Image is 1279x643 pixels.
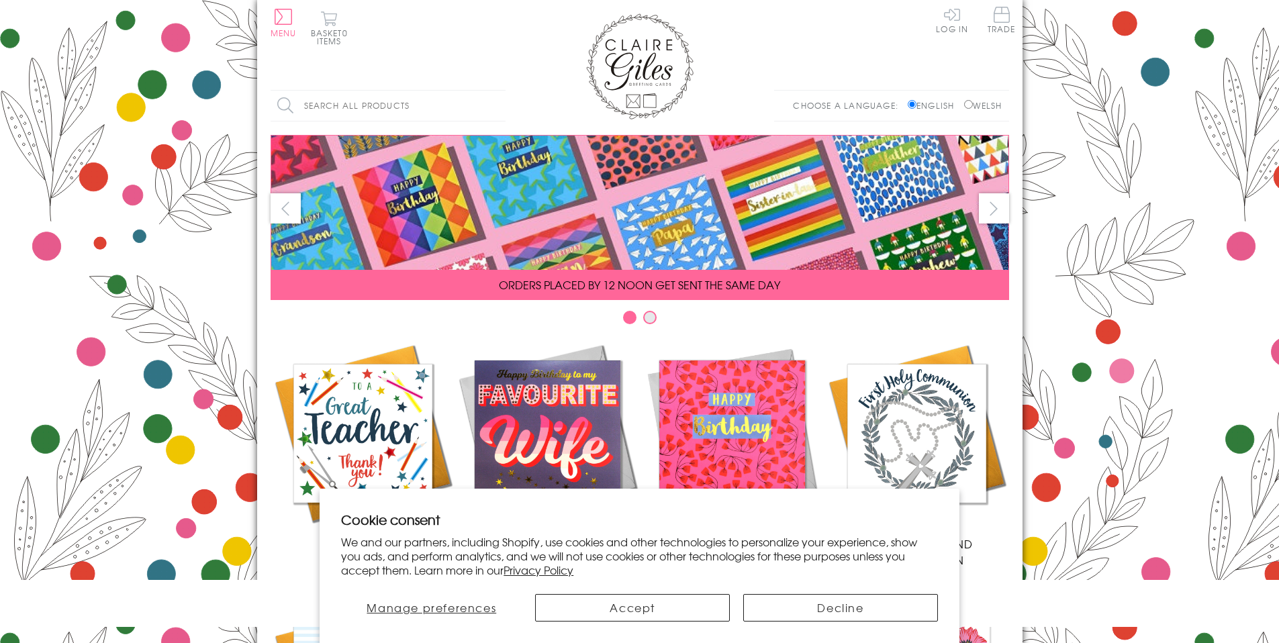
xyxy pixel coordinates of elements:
[271,193,301,224] button: prev
[964,99,1002,111] label: Welsh
[979,193,1009,224] button: next
[492,91,506,121] input: Search
[317,27,348,47] span: 0 items
[341,594,522,622] button: Manage preferences
[964,100,973,109] input: Welsh
[341,510,938,529] h2: Cookie consent
[640,341,824,552] a: Birthdays
[341,535,938,577] p: We and our partners, including Shopify, use cookies and other technologies to personalize your ex...
[908,100,916,109] input: English
[271,341,455,552] a: Academic
[271,27,297,39] span: Menu
[504,562,573,578] a: Privacy Policy
[908,99,961,111] label: English
[455,341,640,552] a: New Releases
[367,599,496,615] span: Manage preferences
[535,594,730,622] button: Accept
[988,7,1016,33] span: Trade
[988,7,1016,36] a: Trade
[623,311,636,324] button: Carousel Page 1 (Current Slide)
[643,311,657,324] button: Carousel Page 2
[743,594,938,622] button: Decline
[499,277,780,293] span: ORDERS PLACED BY 12 NOON GET SENT THE SAME DAY
[824,341,1009,568] a: Communion and Confirmation
[271,91,506,121] input: Search all products
[936,7,968,33] a: Log In
[586,13,694,119] img: Claire Giles Greetings Cards
[271,310,1009,331] div: Carousel Pagination
[311,11,348,45] button: Basket0 items
[271,9,297,37] button: Menu
[793,99,905,111] p: Choose a language:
